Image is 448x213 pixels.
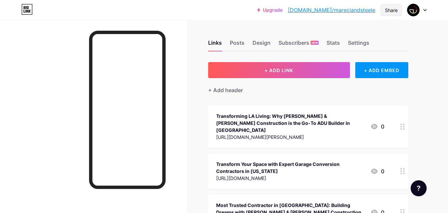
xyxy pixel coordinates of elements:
div: + Add header [208,86,243,94]
a: [DOMAIN_NAME]/mareciandsteele [288,6,375,14]
div: Settings [348,39,369,51]
div: Transforming LA Living: Why [PERSON_NAME] & [PERSON_NAME] Construction is the Go-To ADU Builder i... [216,113,365,134]
div: Share [385,7,398,14]
img: mareciandsteele [407,4,420,16]
div: Posts [230,39,245,51]
span: + ADD LINK [265,67,293,73]
div: Design [253,39,271,51]
div: 0 [370,123,384,131]
div: [URL][DOMAIN_NAME][PERSON_NAME] [216,134,365,141]
span: NEW [312,41,318,45]
button: + ADD LINK [208,62,350,78]
div: Transform Your Space with Expert Garage Conversion Contractors in [US_STATE] [216,161,365,175]
div: [URL][DOMAIN_NAME] [216,175,365,182]
a: Upgrade [257,7,283,13]
div: 0 [370,167,384,175]
div: Links [208,39,222,51]
div: + ADD EMBED [355,62,408,78]
div: Subscribers [279,39,319,51]
div: Stats [327,39,340,51]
